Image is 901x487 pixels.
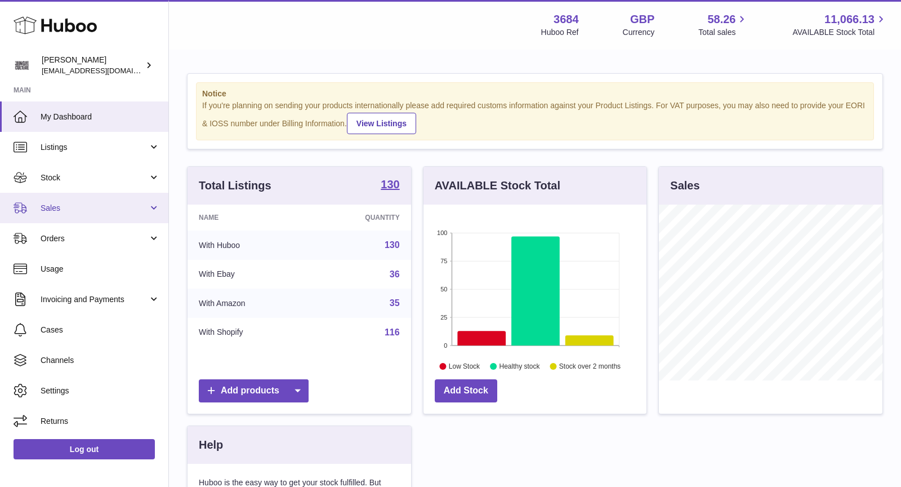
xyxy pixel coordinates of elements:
td: With Amazon [188,289,310,318]
a: 130 [381,179,399,192]
span: Orders [41,233,148,244]
span: Invoicing and Payments [41,294,148,305]
span: 11,066.13 [824,12,875,27]
h3: Help [199,437,223,453]
img: theinternationalventure@gmail.com [14,57,30,74]
span: Channels [41,355,160,366]
text: Healthy stock [499,362,540,370]
span: Usage [41,264,160,275]
th: Quantity [310,205,411,231]
a: 130 [385,240,400,250]
h3: Sales [670,178,699,193]
a: Log out [14,439,155,459]
a: 36 [390,269,400,279]
span: 58.26 [707,12,735,27]
span: Stock [41,172,148,183]
span: [EMAIL_ADDRESS][DOMAIN_NAME] [42,66,166,75]
text: 0 [444,342,447,349]
h3: Total Listings [199,178,271,193]
strong: GBP [630,12,654,27]
td: With Ebay [188,260,310,289]
span: Cases [41,325,160,335]
div: [PERSON_NAME] [42,55,143,76]
span: Sales [41,203,148,214]
th: Name [188,205,310,231]
text: 25 [440,314,447,321]
span: Total sales [698,27,748,38]
text: Stock over 2 months [559,362,621,370]
span: My Dashboard [41,112,160,122]
a: View Listings [347,113,416,134]
strong: 130 [381,179,399,190]
span: AVAILABLE Stock Total [792,27,887,38]
a: Add products [199,379,309,402]
text: 100 [437,229,447,236]
div: Huboo Ref [541,27,579,38]
a: 58.26 Total sales [698,12,748,38]
h3: AVAILABLE Stock Total [435,178,560,193]
div: Currency [623,27,655,38]
td: With Huboo [188,231,310,260]
a: 116 [385,327,400,337]
div: If you're planning on sending your products internationally please add required customs informati... [202,100,868,134]
text: 50 [440,286,447,293]
strong: Notice [202,88,868,99]
text: Low Stock [449,362,480,370]
text: 75 [440,258,447,264]
a: 11,066.13 AVAILABLE Stock Total [792,12,887,38]
td: With Shopify [188,318,310,347]
a: Add Stock [435,379,497,402]
a: 35 [390,298,400,308]
strong: 3684 [554,12,579,27]
span: Settings [41,386,160,396]
span: Returns [41,416,160,427]
span: Listings [41,142,148,153]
